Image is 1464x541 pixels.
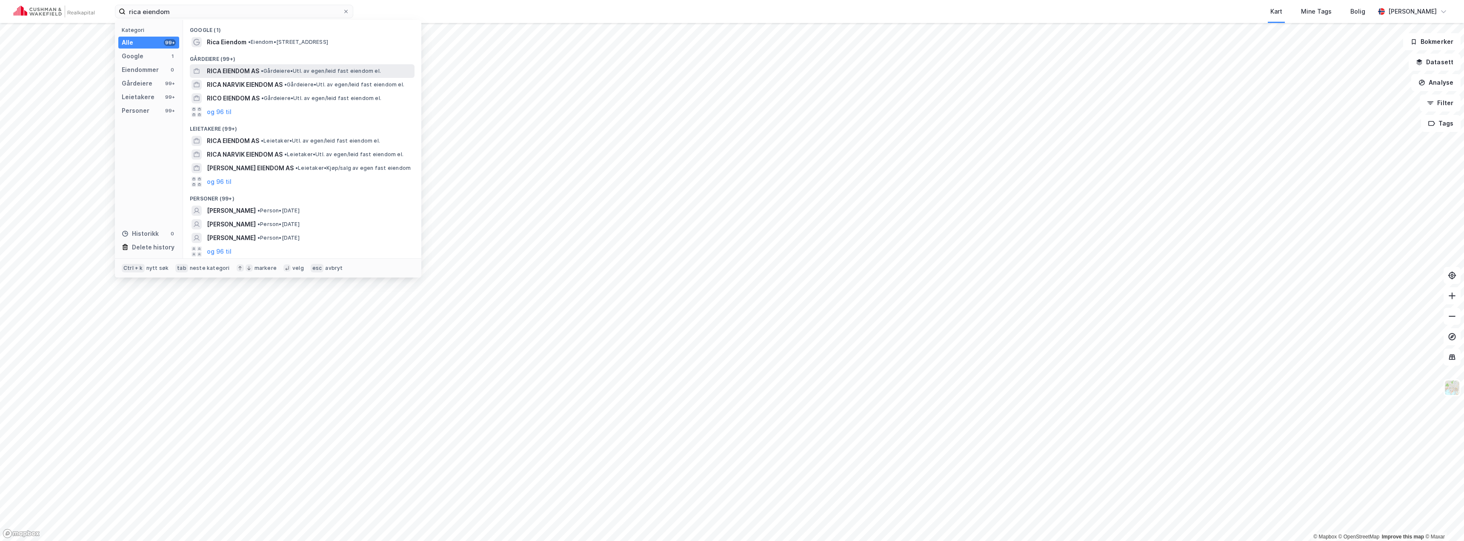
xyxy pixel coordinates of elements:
[1382,534,1424,540] a: Improve this map
[248,39,328,46] span: Eiendom • [STREET_ADDRESS]
[257,235,300,241] span: Person • [DATE]
[122,106,149,116] div: Personer
[207,246,232,257] button: og 96 til
[254,265,277,272] div: markere
[169,53,176,60] div: 1
[261,95,264,101] span: •
[257,207,300,214] span: Person • [DATE]
[122,65,159,75] div: Eiendommer
[261,137,263,144] span: •
[284,151,403,158] span: Leietaker • Utl. av egen/leid fast eiendom el.
[122,229,159,239] div: Historikk
[122,264,145,272] div: Ctrl + k
[1301,6,1332,17] div: Mine Tags
[1350,6,1365,17] div: Bolig
[1388,6,1437,17] div: [PERSON_NAME]
[183,189,421,204] div: Personer (99+)
[207,37,246,47] span: Rica Eiendom
[1411,74,1461,91] button: Analyse
[207,93,260,103] span: RICO EIENDOM AS
[295,165,411,172] span: Leietaker • Kjøp/salg av egen fast eiendom
[1338,534,1380,540] a: OpenStreetMap
[122,92,154,102] div: Leietakere
[257,221,300,228] span: Person • [DATE]
[164,80,176,87] div: 99+
[164,39,176,46] div: 99+
[122,51,143,61] div: Google
[207,66,259,76] span: RICA EIENDOM AS
[257,235,260,241] span: •
[1421,500,1464,541] iframe: Chat Widget
[261,137,380,144] span: Leietaker • Utl. av egen/leid fast eiendom el.
[1313,534,1337,540] a: Mapbox
[183,119,421,134] div: Leietakere (99+)
[126,5,343,18] input: Søk på adresse, matrikkel, gårdeiere, leietakere eller personer
[14,6,94,17] img: cushman-wakefield-realkapital-logo.202ea83816669bd177139c58696a8fa1.svg
[311,264,324,272] div: esc
[261,68,381,74] span: Gårdeiere • Utl. av egen/leid fast eiendom el.
[207,206,256,216] span: [PERSON_NAME]
[175,264,188,272] div: tab
[164,107,176,114] div: 99+
[122,27,179,33] div: Kategori
[295,165,298,171] span: •
[284,81,287,88] span: •
[207,177,232,187] button: og 96 til
[207,107,232,117] button: og 96 til
[169,230,176,237] div: 0
[132,242,174,252] div: Delete history
[1421,500,1464,541] div: Kontrollprogram for chat
[292,265,304,272] div: velg
[1420,94,1461,112] button: Filter
[207,219,256,229] span: [PERSON_NAME]
[122,37,133,48] div: Alle
[183,20,421,35] div: Google (1)
[207,136,259,146] span: RICA EIENDOM AS
[325,265,343,272] div: avbryt
[284,151,287,157] span: •
[248,39,251,45] span: •
[261,68,263,74] span: •
[1444,380,1460,396] img: Z
[3,529,40,538] a: Mapbox homepage
[284,81,404,88] span: Gårdeiere • Utl. av egen/leid fast eiendom el.
[1421,115,1461,132] button: Tags
[207,80,283,90] span: RICA NARVIK EIENDOM AS
[207,163,294,173] span: [PERSON_NAME] EIENDOM AS
[1403,33,1461,50] button: Bokmerker
[207,233,256,243] span: [PERSON_NAME]
[1270,6,1282,17] div: Kart
[257,207,260,214] span: •
[261,95,381,102] span: Gårdeiere • Utl. av egen/leid fast eiendom el.
[122,78,152,89] div: Gårdeiere
[169,66,176,73] div: 0
[146,265,169,272] div: nytt søk
[164,94,176,100] div: 99+
[1409,54,1461,71] button: Datasett
[207,149,283,160] span: RICA NARVIK EIENDOM AS
[257,221,260,227] span: •
[190,265,230,272] div: neste kategori
[183,49,421,64] div: Gårdeiere (99+)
